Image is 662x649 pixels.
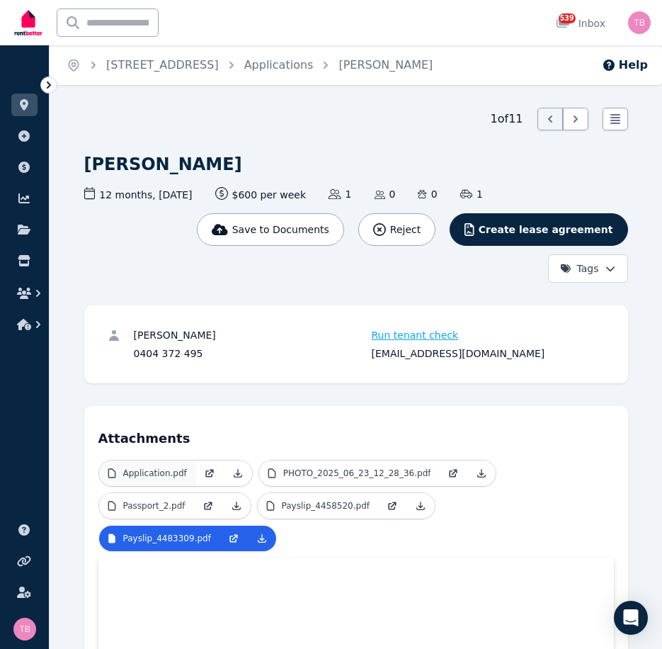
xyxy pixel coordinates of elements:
[84,187,193,202] span: 12 months , [DATE]
[329,187,351,201] span: 1
[84,153,242,176] h1: [PERSON_NAME]
[602,57,648,74] button: Help
[258,493,378,519] a: Payslip_4458520.pdf
[372,328,459,342] span: Run tenant check
[358,213,435,246] button: Reject
[222,493,251,519] a: Download Attachment
[548,254,628,283] button: Tags
[614,601,648,635] div: Open Intercom Messenger
[134,328,367,342] div: [PERSON_NAME]
[378,493,406,519] a: Open in new Tab
[375,187,396,201] span: 0
[50,45,450,85] nav: Breadcrumb
[406,493,435,519] a: Download Attachment
[556,16,605,30] div: Inbox
[491,111,523,128] span: 1 of 11
[232,222,329,237] span: Save to Documents
[99,461,195,486] a: Application.pdf
[282,500,370,512] p: Payslip_4458520.pdf
[219,526,248,551] a: Open in new Tab
[460,187,483,201] span: 1
[244,58,314,72] a: Applications
[479,222,613,237] span: Create lease agreement
[467,461,496,486] a: Download Attachment
[123,533,211,544] p: Payslip_4483309.pdf
[194,493,222,519] a: Open in new Tab
[123,468,187,479] p: Application.pdf
[628,11,651,34] img: Tracy Barrett
[123,500,186,512] p: Passport_2.pdf
[215,187,307,202] span: $600 per week
[439,461,467,486] a: Open in new Tab
[450,213,627,246] button: Create lease agreement
[418,187,437,201] span: 0
[559,13,576,23] span: 539
[195,461,224,486] a: Open in new Tab
[13,618,36,640] img: Tracy Barrett
[560,261,599,276] span: Tags
[259,461,440,486] a: PHOTO_2025_06_23_12_28_36.pdf
[338,58,433,72] a: [PERSON_NAME]
[134,346,367,361] div: 0404 372 495
[11,5,45,40] img: RentBetter
[106,58,219,72] a: [STREET_ADDRESS]
[98,420,614,448] h4: Attachments
[283,468,431,479] p: PHOTO_2025_06_23_12_28_36.pdf
[248,526,276,551] a: Download Attachment
[372,346,605,361] div: [EMAIL_ADDRESS][DOMAIN_NAME]
[197,213,344,246] button: Save to Documents
[99,526,219,551] a: Payslip_4483309.pdf
[99,493,194,519] a: Passport_2.pdf
[224,461,252,486] a: Download Attachment
[390,222,421,237] span: Reject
